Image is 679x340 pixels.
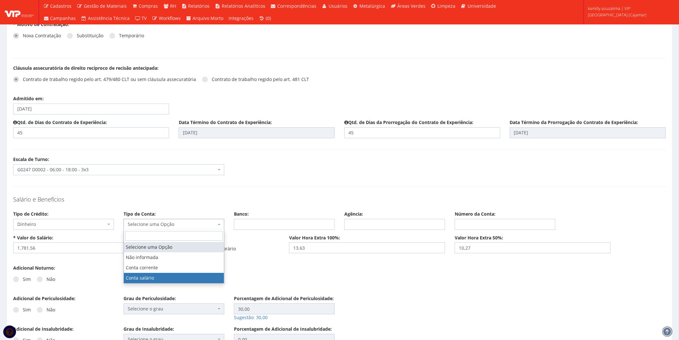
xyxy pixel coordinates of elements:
a: Workflows [150,12,184,24]
span: Usuários [329,3,348,9]
span: Cadastros [50,3,72,9]
span: Dinheiro [17,221,106,228]
span: G0247 D0002 - 06:00 - 18:00 - 3x3 [17,166,216,173]
li: Selecione uma Opção [124,242,224,252]
label: Tipo de Conta: [124,211,156,217]
span: Dinheiro [13,219,114,230]
span: Compras [139,3,158,9]
li: Conta salário [124,273,224,283]
span: Selecione o grau [128,306,216,312]
label: Não [37,307,55,313]
li: Não informada [124,252,224,263]
span: Selecione o grau [124,303,224,314]
label: Valor Hora Extra 100%: [289,235,340,241]
label: Número da Conta: [455,211,495,217]
label: Valor Hora Extra 50%: [455,235,503,241]
span: Selecione uma Opção [124,219,224,230]
span: G0247 D0002 - 06:00 - 18:00 - 3x3 [13,164,224,175]
label: Grau de Insalubridade: [124,326,174,332]
span: Campanhas [50,15,76,21]
a: TV [132,12,150,24]
span: Relatórios [188,3,210,9]
span: Gestão de Materiais [84,3,127,9]
label: Qtd. de Dias da Prorrogação do Contrato de Experiência: [344,119,473,126]
label: Porcentagem de Adicional de Periculosidade: [234,295,334,302]
label: Temporário [109,32,144,39]
label: Nova Contratação [13,32,61,39]
label: Banco: [234,211,249,217]
label: Admitido em: [13,95,44,102]
a: Assistência Técnica [79,12,133,24]
span: Integrações [229,15,254,21]
span: Workflows [159,15,181,21]
label: Não [37,276,55,282]
a: Campanhas [41,12,79,24]
label: Contrato de trabalho regido pelo art. 481 CLT [202,76,309,83]
label: Adicional Noturno: [13,265,55,271]
label: * Valor do Salário: [13,235,53,241]
label: Contrato de trabalho regido pelo art. 479/480 CLT ou sem cláusula assecuratória [13,76,196,83]
span: kamilly.souzalima | VIP [GEOGRAPHIC_DATA] (Cajamar) [588,5,671,18]
label: Substituição [67,32,103,39]
label: Porcentagem de Adicional de Insalubridade: [234,326,332,332]
span: Universidade [468,3,496,9]
label: Agência: [344,211,363,217]
img: logo [5,7,34,17]
a: (0) [256,12,274,24]
label: Adicional de Periculosidade: [13,295,75,302]
label: Tipo de Crédito: [13,211,48,217]
label: Sim [13,276,31,282]
a: Arquivo Morto [183,12,226,24]
span: (0) [266,15,271,21]
label: Grau de Periculosidade: [124,295,176,302]
a: Integrações [226,12,256,24]
span: TV [142,15,147,21]
span: Áreas Verdes [397,3,425,9]
a: Sugestão: 30,00 [234,314,268,320]
span: Relatórios Analíticos [222,3,265,9]
span: Limpeza [438,3,456,9]
label: Data Término do Contrato de Experiência: [179,119,272,126]
h4: Salário e Benefícios [13,196,666,203]
label: Escala de Turno: [13,156,49,163]
span: Selecione uma Opção [128,221,216,228]
label: Qtd. de Dias do Contrato de Experiência: [13,119,107,126]
li: Conta corrente [124,263,224,273]
label: Data Término da Prorrogação do Contrato de Experiência: [510,119,638,126]
i: Para o tipo 'Trabalhador Temporário Lei 6.019/74' preencher este campo com o valor '180' [13,120,17,125]
span: Assistência Técnica [88,15,130,21]
span: Metalúrgica [360,3,385,9]
span: RH [170,3,176,9]
i: Para o tipo 'Trabalhador Temporário Lei 6.019/74' preencher este campo com o valor '0' [344,120,348,125]
label: Adicional de Insalubridade: [13,326,73,332]
span: Arquivo Morto [193,15,224,21]
span: Correspondências [278,3,317,9]
label: Cláusula assecuratória de direito recíproco de recisão antecipada: [13,65,159,71]
label: Sim [13,307,31,313]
